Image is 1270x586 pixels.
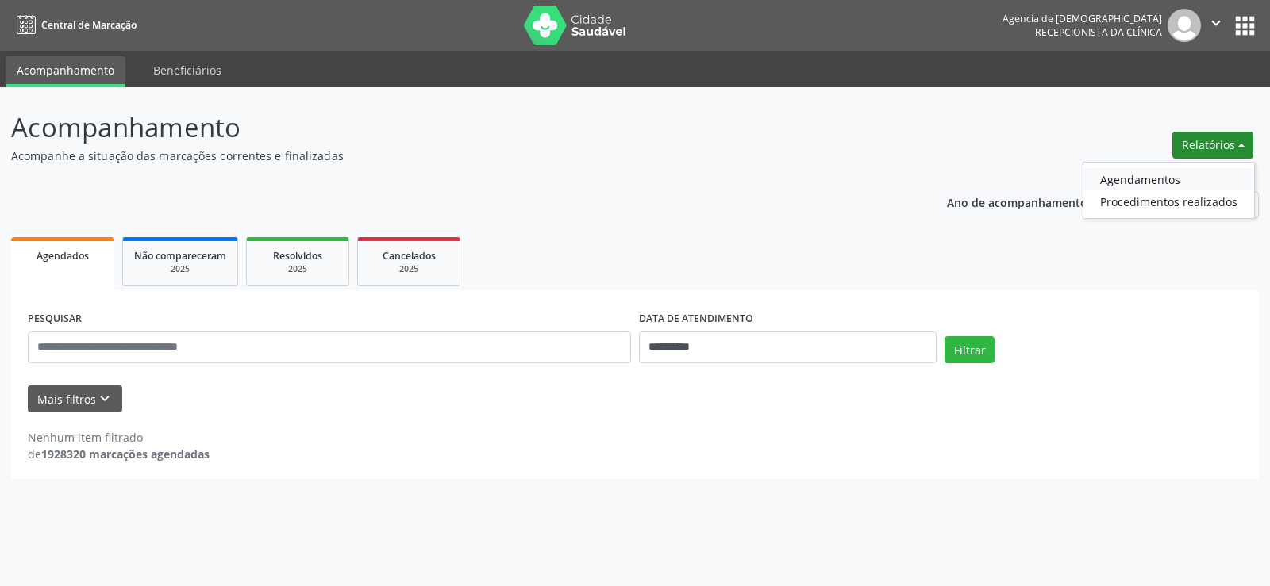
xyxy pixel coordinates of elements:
i: keyboard_arrow_down [96,390,114,408]
label: PESQUISAR [28,307,82,331]
button:  [1201,9,1231,42]
button: apps [1231,12,1259,40]
i:  [1207,14,1225,32]
div: 2025 [258,263,337,275]
button: Mais filtroskeyboard_arrow_down [28,385,122,413]
strong: 1928320 marcações agendadas [41,446,210,462]
a: Agendamentos [1083,168,1254,190]
div: Nenhum item filtrado [28,429,210,446]
span: Agendados [37,249,89,262]
button: Filtrar [945,336,995,363]
span: Resolvidos [273,249,322,262]
span: Recepcionista da clínica [1035,25,1162,39]
span: Não compareceram [134,249,226,262]
div: 2025 [369,263,448,275]
p: Ano de acompanhamento [947,192,1087,212]
div: de [28,446,210,462]
p: Acompanhe a situação das marcações correntes e finalizadas [11,147,884,164]
a: Procedimentos realizados [1083,190,1254,213]
div: 2025 [134,263,226,275]
span: Central de Marcação [41,18,137,32]
ul: Relatórios [1083,162,1255,219]
label: DATA DE ATENDIMENTO [639,307,753,331]
a: Acompanhamento [6,56,125,87]
img: img [1168,9,1201,42]
button: Relatórios [1172,132,1253,159]
a: Beneficiários [142,56,233,84]
span: Cancelados [383,249,436,262]
a: Central de Marcação [11,12,137,38]
p: Acompanhamento [11,108,884,147]
div: Agencia de [DEMOGRAPHIC_DATA] [1003,12,1162,25]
